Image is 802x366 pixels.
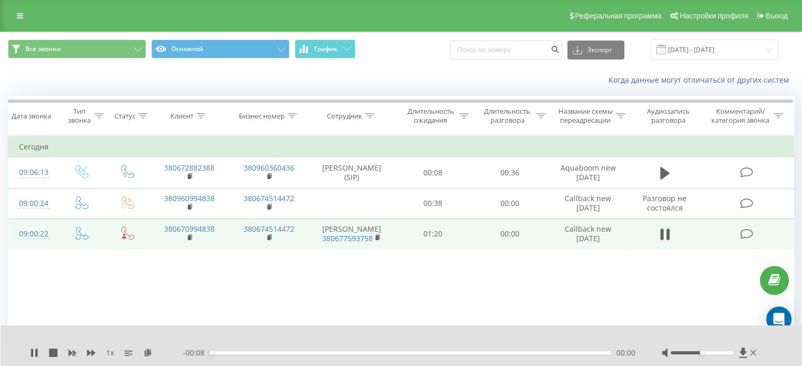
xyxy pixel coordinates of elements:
a: Когда данные могут отличаться от других систем [608,75,794,85]
td: 00:38 [395,188,471,219]
span: 1 x [106,348,114,358]
td: 01:20 [395,219,471,249]
td: [PERSON_NAME] (SIP) [309,157,395,188]
a: 380960994838 [164,193,215,203]
a: 380674514472 [244,193,294,203]
div: Тип звонка [66,107,91,125]
div: Название схемы переадресации [558,107,613,125]
button: Экспорт [567,41,624,60]
span: Все звонки [25,45,61,53]
div: Accessibility label [700,351,704,355]
a: 380670994838 [164,224,215,234]
div: Accessibility label [210,351,214,355]
div: Клиент [170,112,194,121]
td: Aquaboom new [DATE] [548,157,627,188]
td: 00:36 [471,157,548,188]
div: 09:06:13 [19,162,47,183]
a: 380674514472 [244,224,294,234]
td: Callback new [DATE] [548,188,627,219]
button: Основной [151,39,289,58]
td: 00:00 [471,188,548,219]
span: График [314,45,337,53]
div: Комментарий/категория звонка [709,107,771,125]
input: Поиск по номеру [450,41,562,60]
span: Выход [766,12,788,20]
td: [PERSON_NAME] [309,219,395,249]
span: Реферальная программа [575,12,661,20]
td: Callback new [DATE] [548,219,627,249]
div: Длительность разговора [481,107,534,125]
span: 00:00 [616,348,635,358]
div: Аудиозапись разговора [637,107,699,125]
div: 09:00:24 [19,193,47,214]
button: График [295,39,355,58]
a: 380960360436 [244,163,294,173]
div: Бизнес номер [239,112,285,121]
a: 380677593758 [322,233,373,243]
td: 00:08 [395,157,471,188]
a: 380672882388 [164,163,215,173]
span: - 00:08 [183,348,210,358]
div: Дата звонка [12,112,51,121]
div: Сотрудник [327,112,362,121]
span: Настройки профиля [680,12,748,20]
div: Open Intercom Messenger [766,306,791,332]
button: Все звонки [8,39,146,58]
td: Сегодня [8,136,794,157]
div: Статус [114,112,136,121]
div: Длительность ожидания [404,107,457,125]
span: Разговор не состоялся [643,193,687,213]
td: 00:00 [471,219,548,249]
div: 09:00:22 [19,224,47,244]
